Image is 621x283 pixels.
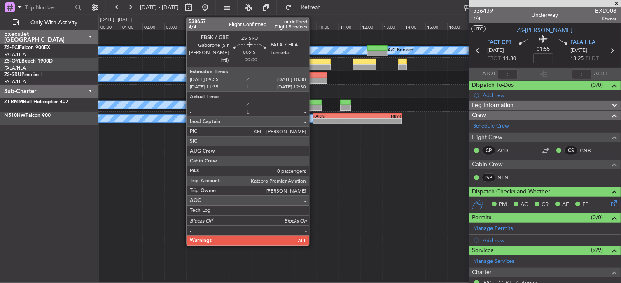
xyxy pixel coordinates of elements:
a: FALA/HLA [4,51,26,58]
div: 16:00 [448,23,469,30]
span: Dispatch To-Dos [472,81,514,90]
span: EXD008 [595,7,617,15]
span: Charter [472,268,492,277]
div: Add new [483,92,617,99]
div: 09:00 [295,23,317,30]
span: Flight Crew [472,133,503,142]
div: CP [482,146,496,155]
span: ELDT [586,55,599,63]
div: ISP [482,173,496,182]
span: CR [542,201,549,209]
button: Refresh [281,1,331,14]
div: A/C Booked [388,44,414,57]
input: Trip Number [25,1,72,14]
span: [DATE] [571,46,588,55]
div: 02:00 [142,23,164,30]
a: NTN [498,174,516,181]
div: - [357,119,401,124]
span: Refresh [294,5,328,10]
span: ZS-OYL [4,59,21,64]
div: Underway [532,11,559,20]
span: ALDT [594,70,608,78]
span: ZS-[PERSON_NAME] [518,26,573,35]
span: AF [563,201,569,209]
a: Schedule Crew [474,122,509,130]
span: 4/4 [474,15,493,22]
button: UTC [472,25,486,32]
div: 10:00 [317,23,339,30]
div: 01:00 [121,23,142,30]
span: ZS-SRU [4,72,21,77]
div: - [314,119,357,124]
span: FP [583,201,589,209]
span: ZT-RMM [4,100,23,104]
div: CS [565,146,578,155]
span: N510HW [4,113,26,118]
span: Services [472,246,494,255]
a: AGD [498,147,516,154]
a: ZS-SRUPremier I [4,72,42,77]
a: ZS-FCIFalcon 900EX [4,45,50,50]
div: FAKN [314,114,357,118]
div: 07:00 [252,23,273,30]
span: (0/0) [591,81,603,89]
div: HRYR [357,114,401,118]
a: GNB [580,147,599,154]
span: 536439 [474,7,493,15]
a: Manage Services [474,257,515,266]
input: --:-- [498,69,518,79]
span: Leg Information [472,101,514,110]
span: Only With Activity [21,20,87,26]
div: [DATE] - [DATE] [100,16,132,23]
span: Owner [595,15,617,22]
span: 01:55 [537,45,550,53]
span: 11:30 [503,55,516,63]
a: ZT-RMMBell Helicopter 407 [4,100,68,104]
span: Crew [472,111,486,120]
div: 13:00 [382,23,404,30]
span: Permits [472,213,492,223]
div: 03:00 [164,23,186,30]
span: FACT CPT [488,39,512,47]
span: ZS-FCI [4,45,19,50]
div: 14:00 [404,23,426,30]
div: 00:00 [99,23,121,30]
a: FALA/HLA [4,79,26,85]
span: (9/9) [591,246,603,254]
a: ZS-OYLBeech 1900D [4,59,53,64]
span: ATOT [483,70,496,78]
span: PM [499,201,507,209]
span: [DATE] [488,46,504,55]
span: (0/0) [591,213,603,222]
div: 12:00 [360,23,382,30]
div: Add new [483,237,617,244]
div: 08:00 [273,23,295,30]
span: Dispatch Checks and Weather [472,187,551,197]
span: Cabin Crew [472,160,503,169]
span: FALA HLA [571,39,596,47]
span: AC [521,201,528,209]
span: [DATE] - [DATE] [140,4,179,11]
a: N510HWFalcon 900 [4,113,51,118]
div: 11:00 [339,23,360,30]
button: Only With Activity [9,16,89,29]
span: 13:25 [571,55,584,63]
div: 15:00 [426,23,448,30]
a: FALA/HLA [4,65,26,71]
a: Manage Permits [474,225,514,233]
div: 05:00 [208,23,230,30]
div: 06:00 [230,23,252,30]
span: ETOT [488,55,501,63]
div: 04:00 [186,23,208,30]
